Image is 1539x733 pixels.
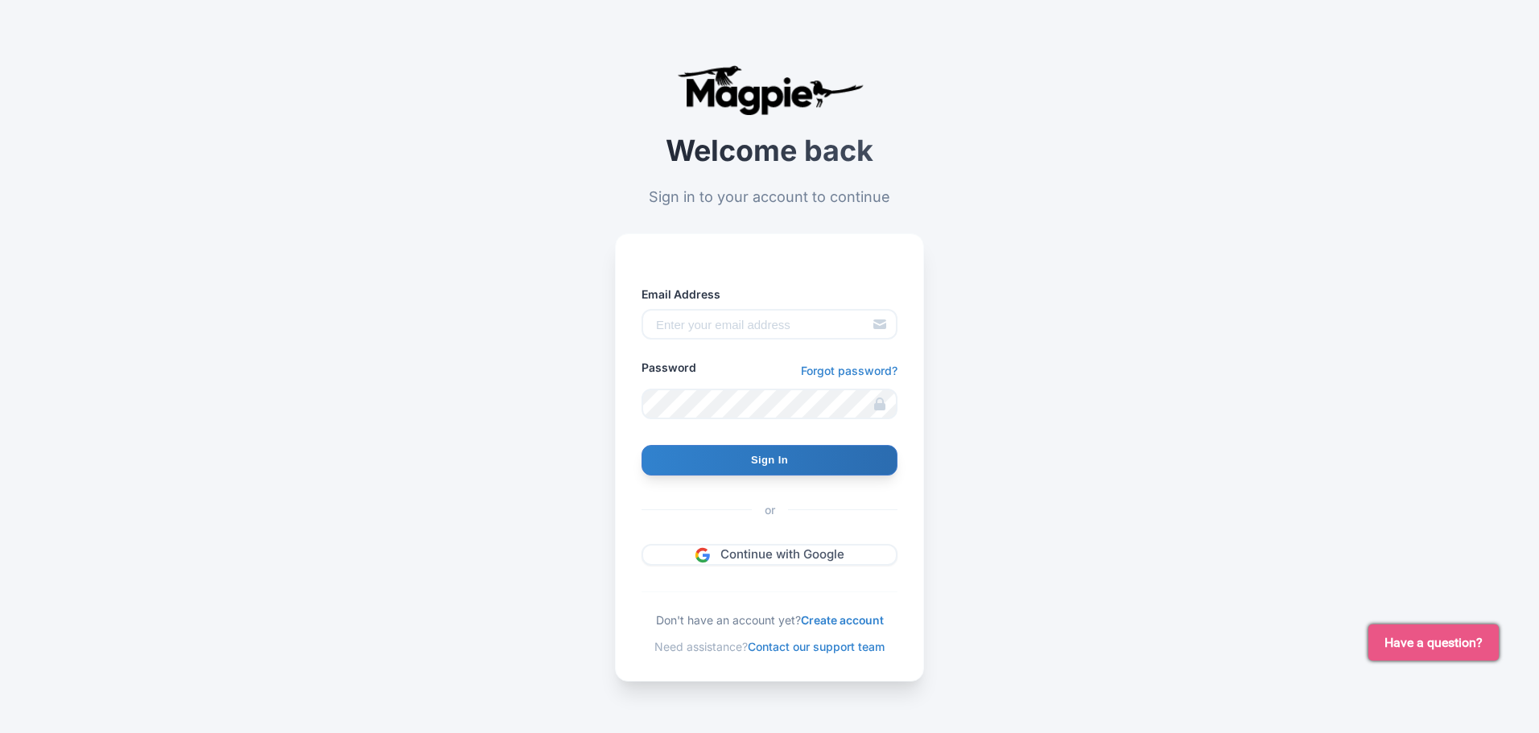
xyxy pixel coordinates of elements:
[615,135,924,167] h2: Welcome back
[798,613,878,627] a: Create account
[642,309,897,340] input: Enter your email address
[642,445,897,476] input: Sign In
[642,286,897,303] label: Email Address
[615,186,924,208] p: Sign in to your account to continue
[642,359,692,376] label: Password
[642,638,897,655] div: Need assistance?
[673,64,866,116] img: logo-ab69f6fb50320c5b225c76a69d11143b.png
[642,544,897,566] a: Continue with Google
[752,501,788,518] span: or
[642,612,897,628] div: Don't have an account yet?
[748,640,880,653] a: Contact our support team
[1384,633,1483,653] span: Have a question?
[805,362,897,379] a: Forgot password?
[1368,624,1499,661] button: Have a question?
